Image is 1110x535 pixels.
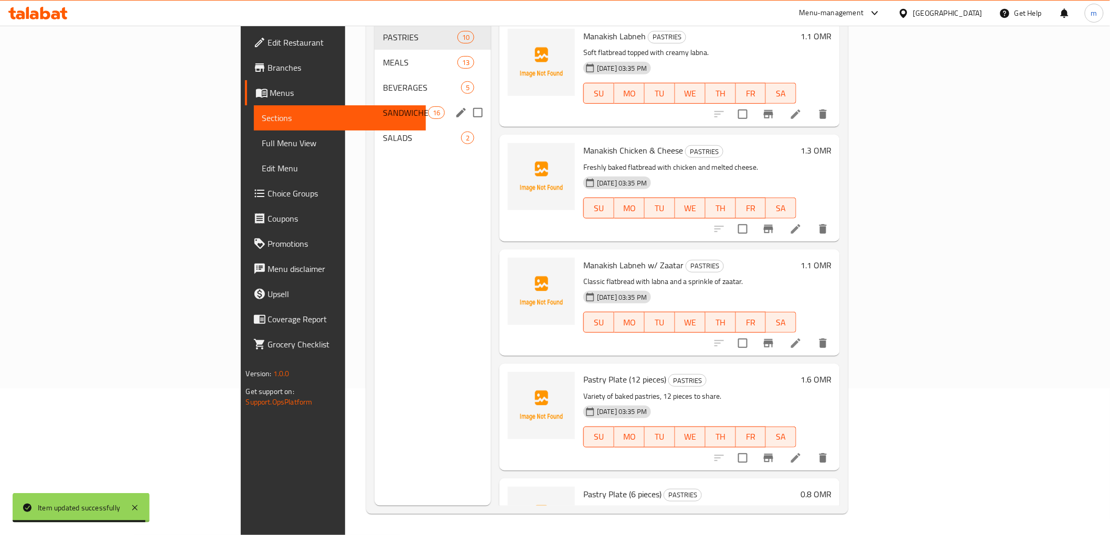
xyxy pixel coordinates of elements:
span: TU [649,201,671,216]
a: Sections [254,105,426,130]
div: MEALS [383,56,457,69]
span: Full Menu View [262,137,418,149]
div: MEALS13 [375,50,491,75]
span: 16 [429,108,444,118]
div: PASTRIES [668,374,707,387]
h6: 1.6 OMR [801,372,831,387]
img: Manakish Labneh [508,29,575,96]
span: PASTRIES [686,146,723,158]
h6: 1.1 OMR [801,29,831,43]
span: PASTRIES [648,31,686,43]
button: Branch-specific-item [756,216,781,242]
span: 13 [458,58,474,68]
span: SU [588,429,610,444]
span: Edit Restaurant [268,36,418,49]
div: Item updated successfully [38,502,120,514]
a: Upsell [245,281,426,307]
span: Coverage Report [268,313,418,325]
a: Edit Restaurant [245,30,426,55]
span: Promotions [268,237,418,250]
span: Manakish Labneh [583,28,646,44]
span: SU [588,86,610,101]
span: Menus [270,86,418,99]
a: Menus [245,80,426,105]
p: Variety of baked pastries, 12 pieces to share. [583,390,796,403]
button: Branch-specific-item [756,331,781,356]
h6: 0.8 OMR [801,487,831,501]
a: Coverage Report [245,307,426,332]
span: 1.0.0 [273,367,290,380]
span: Get support on: [246,385,294,398]
div: [GEOGRAPHIC_DATA] [913,7,983,19]
a: Promotions [245,231,426,256]
span: Branches [268,61,418,74]
span: TH [710,86,732,101]
div: SANDWICHES16edit [375,100,491,125]
span: Select to update [732,103,754,125]
button: SA [766,312,796,333]
span: FR [740,429,762,444]
span: WE [679,201,701,216]
span: 5 [462,83,474,93]
span: PASTRIES [686,260,723,272]
button: edit [453,105,469,121]
span: Select to update [732,332,754,354]
img: Manakish Chicken & Cheese [508,143,575,210]
span: m [1091,7,1097,19]
div: PASTRIES [664,489,702,501]
img: Pastry Plate (12 pieces) [508,372,575,439]
h6: 1.1 OMR [801,258,831,272]
button: FR [736,83,766,104]
span: SA [770,86,792,101]
span: [DATE] 03:35 PM [593,407,651,417]
span: FR [740,201,762,216]
span: Edit Menu [262,162,418,174]
button: FR [736,198,766,219]
nav: Menu sections [375,20,491,155]
span: WE [679,86,701,101]
button: SU [583,198,614,219]
span: Pastry Plate (12 pieces) [583,372,666,387]
span: Select to update [732,447,754,469]
span: 10 [458,32,474,42]
button: WE [675,427,706,447]
h6: 1.3 OMR [801,143,831,158]
div: items [461,132,474,144]
div: items [457,56,474,69]
div: items [461,81,474,94]
span: TH [710,201,732,216]
span: SU [588,201,610,216]
span: Menu disclaimer [268,263,418,275]
button: SA [766,198,796,219]
button: WE [675,312,706,333]
button: FR [736,312,766,333]
span: MO [618,429,641,444]
span: FR [740,315,762,330]
span: PASTRIES [383,31,457,43]
div: PASTRIES [686,260,724,272]
div: SALADS2 [375,125,491,150]
span: Choice Groups [268,187,418,200]
button: TU [645,427,675,447]
span: [DATE] 03:35 PM [593,292,651,302]
button: TH [706,83,736,104]
a: Grocery Checklist [245,332,426,357]
span: PASTRIES [664,489,701,501]
span: MO [618,201,641,216]
span: BEVERAGES [383,81,461,94]
button: MO [614,312,645,333]
button: delete [810,445,836,471]
button: SU [583,312,614,333]
span: Upsell [268,288,418,300]
span: SALADS [383,132,461,144]
button: WE [675,198,706,219]
span: WE [679,429,701,444]
span: [DATE] 03:35 PM [593,63,651,73]
p: Assorted pastries, 6 pieces perfect for one. [583,504,796,517]
button: Branch-specific-item [756,445,781,471]
button: MO [614,83,645,104]
button: SA [766,427,796,447]
a: Choice Groups [245,181,426,206]
p: Freshly baked flatbread with chicken and melted cheese. [583,161,796,174]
